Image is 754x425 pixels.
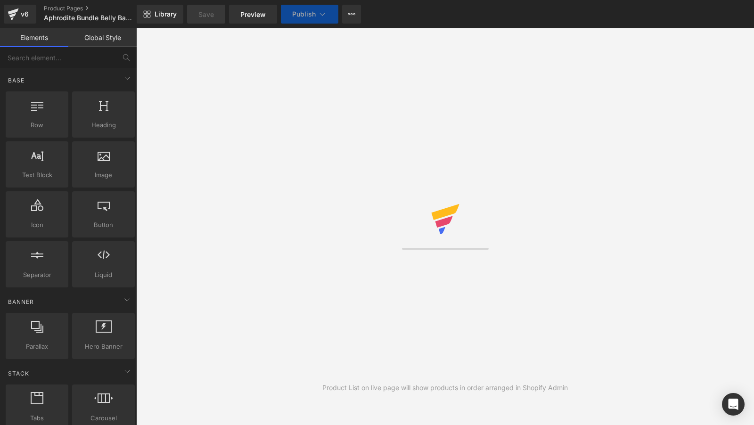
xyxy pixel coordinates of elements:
span: Base [7,76,25,85]
a: Preview [229,5,277,24]
span: Banner [7,297,35,306]
span: Stack [7,369,30,378]
div: Product List on live page will show products in order arranged in Shopify Admin [322,383,568,393]
span: Publish [292,10,316,18]
span: Save [198,9,214,19]
span: Hero Banner [75,342,132,351]
a: Global Style [68,28,137,47]
button: Publish [281,5,338,24]
div: Open Intercom Messenger [722,393,745,416]
span: Row [8,120,66,130]
span: Heading [75,120,132,130]
span: Aphrodite Bundle Belly Band Garter Holster GG [44,14,134,22]
span: Carousel [75,413,132,423]
span: Text Block [8,170,66,180]
span: Liquid [75,270,132,280]
span: Library [155,10,177,18]
a: v6 [4,5,36,24]
span: Button [75,220,132,230]
span: Preview [240,9,266,19]
a: Product Pages [44,5,152,12]
span: Image [75,170,132,180]
span: Tabs [8,413,66,423]
span: Parallax [8,342,66,351]
span: Separator [8,270,66,280]
button: More [342,5,361,24]
a: New Library [137,5,183,24]
div: v6 [19,8,31,20]
span: Icon [8,220,66,230]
